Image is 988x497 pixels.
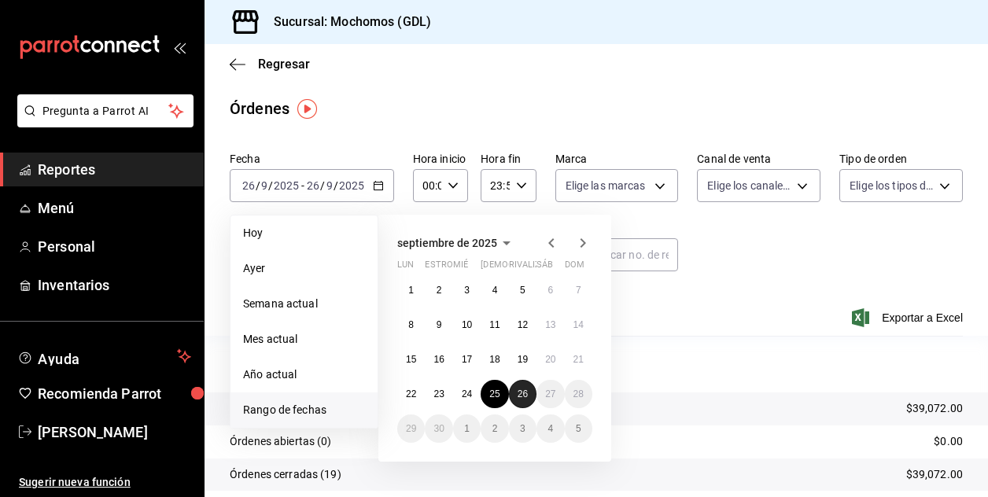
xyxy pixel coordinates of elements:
[566,178,646,193] span: Elige las marcas
[397,380,425,408] button: 22 de septiembre de 2025
[230,57,310,72] button: Regresar
[256,179,260,192] span: /
[565,414,592,443] button: 5 de octubre de 2025
[481,311,508,339] button: 11 de septiembre de 2025
[11,114,194,131] a: Pregunta a Parrot AI
[261,13,431,31] h3: Sucursal: Mochomos (GDL)
[397,311,425,339] button: 8 de septiembre de 2025
[306,179,320,192] input: --
[433,423,444,434] abbr: 30 de septiembre de 2025
[408,285,414,296] abbr: 1 de septiembre de 2025
[489,354,500,365] abbr: 18 de septiembre de 2025
[882,311,963,324] font: Exportar a Excel
[425,380,452,408] button: 23 de septiembre de 2025
[230,433,332,450] p: Órdenes abiertas (0)
[492,423,498,434] abbr: 2 de octubre de 2025
[509,311,536,339] button: 12 de septiembre de 2025
[173,41,186,53] button: open_drawer_menu
[406,423,416,434] abbr: 29 de septiembre de 2025
[425,276,452,304] button: 2 de septiembre de 2025
[576,285,581,296] abbr: 7 de septiembre de 2025
[509,276,536,304] button: 5 de septiembre de 2025
[565,380,592,408] button: 28 de septiembre de 2025
[481,153,536,164] label: Hora fin
[855,308,963,327] button: Exportar a Excel
[520,423,525,434] abbr: 3 de octubre de 2025
[492,285,498,296] abbr: 4 de septiembre de 2025
[565,260,584,276] abbr: domingo
[906,466,963,483] p: $39,072.00
[243,331,365,348] span: Mes actual
[481,260,573,276] abbr: jueves
[397,234,516,252] button: septiembre de 2025
[453,345,481,374] button: 17 de septiembre de 2025
[297,99,317,119] button: Marcador de información sobre herramientas
[462,354,472,365] abbr: 17 de septiembre de 2025
[38,238,95,255] font: Personal
[489,388,500,399] abbr: 25 de septiembre de 2025
[518,388,528,399] abbr: 26 de septiembre de 2025
[268,179,273,192] span: /
[545,388,555,399] abbr: 27 de septiembre de 2025
[408,319,414,330] abbr: 8 de septiembre de 2025
[437,319,442,330] abbr: 9 de septiembre de 2025
[243,366,365,383] span: Año actual
[565,276,592,304] button: 7 de septiembre de 2025
[464,285,470,296] abbr: 3 de septiembre de 2025
[425,414,452,443] button: 30 de septiembre de 2025
[453,276,481,304] button: 3 de septiembre de 2025
[338,179,365,192] input: ----
[536,414,564,443] button: 4 de octubre de 2025
[453,414,481,443] button: 1 de octubre de 2025
[453,380,481,408] button: 24 de septiembre de 2025
[241,179,256,192] input: --
[576,423,581,434] abbr: 5 de octubre de 2025
[547,285,553,296] abbr: 6 de septiembre de 2025
[850,178,934,193] span: Elige los tipos de orden
[573,319,584,330] abbr: 14 de septiembre de 2025
[397,345,425,374] button: 15 de septiembre de 2025
[509,414,536,443] button: 3 de octubre de 2025
[42,103,169,120] span: Pregunta a Parrot AI
[518,354,528,365] abbr: 19 de septiembre de 2025
[464,423,470,434] abbr: 1 de octubre de 2025
[489,319,500,330] abbr: 11 de septiembre de 2025
[481,414,508,443] button: 2 de octubre de 2025
[38,424,148,440] font: [PERSON_NAME]
[565,345,592,374] button: 21 de septiembre de 2025
[433,388,444,399] abbr: 23 de septiembre de 2025
[462,388,472,399] abbr: 24 de septiembre de 2025
[565,311,592,339] button: 14 de septiembre de 2025
[406,388,416,399] abbr: 22 de septiembre de 2025
[437,285,442,296] abbr: 2 de septiembre de 2025
[230,466,341,483] p: Órdenes cerradas (19)
[536,276,564,304] button: 6 de septiembre de 2025
[258,57,310,72] span: Regresar
[547,423,553,434] abbr: 4 de octubre de 2025
[230,97,289,120] div: Órdenes
[573,388,584,399] abbr: 28 de septiembre de 2025
[425,311,452,339] button: 9 de septiembre de 2025
[38,277,109,293] font: Inventarios
[481,380,508,408] button: 25 de septiembre de 2025
[536,380,564,408] button: 27 de septiembre de 2025
[509,260,552,276] abbr: viernes
[518,319,528,330] abbr: 12 de septiembre de 2025
[433,354,444,365] abbr: 16 de septiembre de 2025
[509,380,536,408] button: 26 de septiembre de 2025
[334,179,338,192] span: /
[509,345,536,374] button: 19 de septiembre de 2025
[555,153,679,164] label: Marca
[536,260,553,276] abbr: sábado
[406,354,416,365] abbr: 15 de septiembre de 2025
[707,178,791,193] span: Elige los canales de venta
[320,179,325,192] span: /
[536,311,564,339] button: 13 de septiembre de 2025
[38,161,95,178] font: Reportes
[697,153,820,164] label: Canal de venta
[38,385,161,402] font: Recomienda Parrot
[462,319,472,330] abbr: 10 de septiembre de 2025
[481,345,508,374] button: 18 de septiembre de 2025
[520,285,525,296] abbr: 5 de septiembre de 2025
[453,311,481,339] button: 10 de septiembre de 2025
